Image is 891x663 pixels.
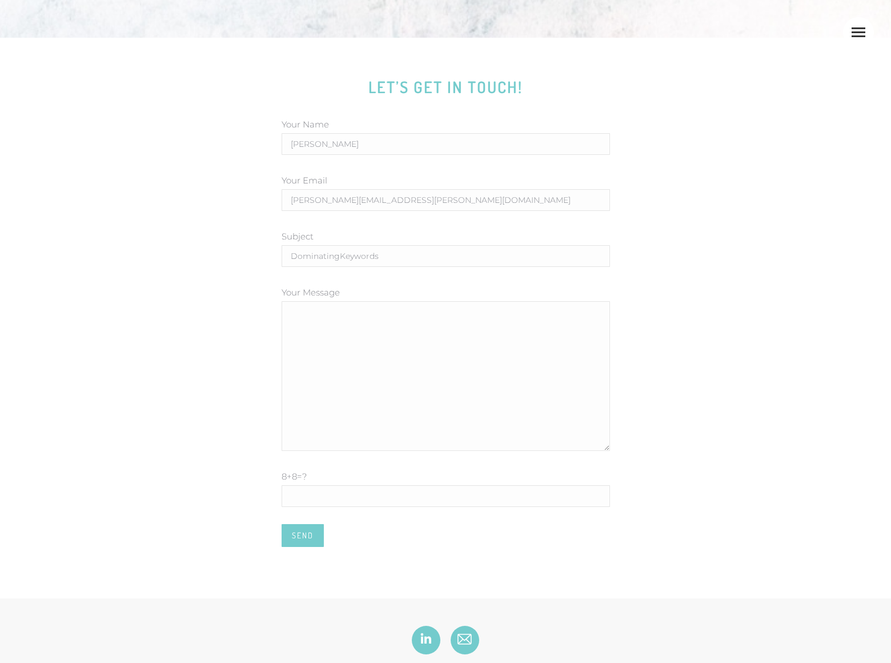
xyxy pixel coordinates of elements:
[282,78,610,96] h3: Let’s get in touch!
[282,524,324,547] input: Send
[451,626,479,654] a: Mail page opens in new window
[282,119,610,149] label: Your Name
[282,301,610,451] textarea: Your Message
[282,133,610,155] input: Your Name
[412,626,440,654] a: Linkedin page opens in new window
[282,175,610,205] label: Your Email
[282,471,307,482] span: 8+8=?
[282,245,610,267] input: Subject
[282,116,610,547] form: Contact form
[282,189,610,211] input: Your Email
[282,485,610,507] input: 8+8=?
[282,231,610,261] label: Subject
[282,287,610,315] label: Your Message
